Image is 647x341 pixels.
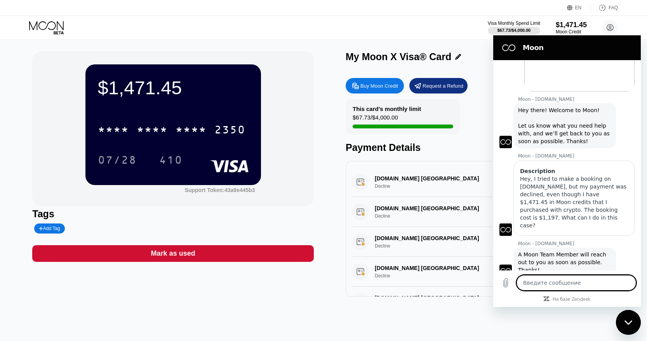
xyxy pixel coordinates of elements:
div: Buy Moon Credit [360,83,398,89]
div: My Moon X Visa® Card [346,51,451,62]
div: FAQ [609,5,618,10]
div: This card’s monthly limit [353,106,421,112]
p: Moon - [DOMAIN_NAME] [25,61,148,67]
a: На базе Zendesk: Перейти на веб-сайт Zendesk в новой вкладке [59,261,97,267]
div: 410 [159,155,183,167]
div: Mark as used [151,249,195,258]
div: 07/28 [92,150,143,170]
div: Tags [32,208,314,220]
div: $1,471.45Moon Credit [556,21,587,35]
span: Hey there! Welcome to Moon! Let us know what you need help with, and we’ll get back to you as soo... [25,71,118,110]
div: Visa Monthly Spend Limit [488,21,540,26]
div: 410 [153,150,188,170]
div: Request a Refund [423,83,463,89]
div: Description [27,132,135,140]
div: 2350 [214,125,245,137]
div: $67.73 / $4,000.00 [353,114,398,125]
div: EN [575,5,582,10]
div: EN [567,4,591,12]
div: Visa Monthly Spend Limit$67.73/$4,000.00 [488,21,540,35]
div: Mark as used [32,245,314,262]
div: $67.73 / $4,000.00 [497,28,531,33]
div: Add Tag [34,223,64,234]
button: Выложить файл [5,240,20,255]
span: A Moon Team Member will reach out to you as soon as possible. Thanks! [25,215,118,239]
p: Moon - [DOMAIN_NAME] [25,118,148,124]
div: Hey, I tried to make a booking on [DOMAIN_NAME], but my payment was declined, even though I have ... [27,140,135,194]
div: 07/28 [98,155,137,167]
p: Moon - [DOMAIN_NAME] [25,205,148,211]
div: Request a Refund [409,78,468,93]
div: Buy Moon Credit [346,78,404,93]
div: $1,471.45 [556,21,587,29]
div: Moon Credit [556,29,587,35]
div: Payment Details [346,142,627,153]
iframe: Окно обмена сообщениями [493,35,641,307]
iframe: Кнопка, открывающая окно обмена сообщениями; идет разговор [616,310,641,335]
div: Support Token:43a9e445b3 [185,187,255,193]
div: Add Tag [39,226,60,231]
div: Support Token: 43a9e445b3 [185,187,255,193]
div: FAQ [591,4,618,12]
div: $1,471.45 [98,77,249,99]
